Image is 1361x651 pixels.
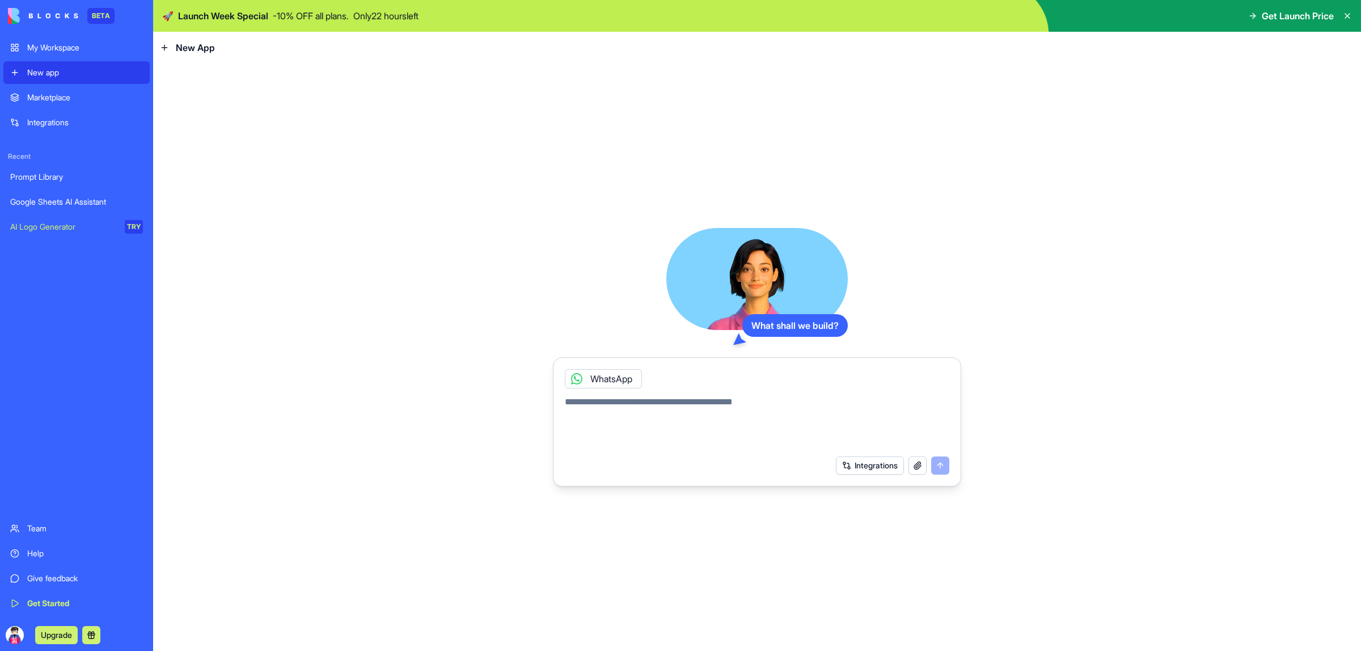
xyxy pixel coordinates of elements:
button: Upgrade [35,626,78,644]
img: logo [8,8,78,24]
a: Give feedback [3,567,150,590]
div: Give feedback [27,573,143,584]
div: New app [27,67,143,78]
a: Google Sheets AI Assistant [3,191,150,213]
a: Get Started [3,592,150,615]
span: New App [176,41,215,54]
div: Marketplace [27,92,143,103]
a: Team [3,517,150,540]
div: Integrations [27,117,143,128]
div: AI Logo Generator [10,221,117,232]
div: BETA [87,8,115,24]
div: Team [27,523,143,534]
a: Marketplace [3,86,150,109]
span: 🚀 [162,9,174,23]
div: WhatsApp [565,369,642,388]
div: Get Started [27,598,143,609]
img: ACg8ocKqgQ59wAqeaR-2scDtqe7u8CYRTNIq94FtC3oB8iSVN2qKHafs=s96-c [6,626,24,644]
a: New app [3,61,150,84]
div: Help [27,548,143,559]
a: BETA [8,8,115,24]
p: Only 22 hours left [353,9,419,23]
a: AI Logo GeneratorTRY [3,215,150,238]
a: Upgrade [35,629,78,640]
p: - 10 % OFF all plans. [273,9,349,23]
span: Recent [3,152,150,161]
a: Integrations [3,111,150,134]
div: Prompt Library [10,171,143,183]
span: Launch Week Special [178,9,268,23]
a: Prompt Library [3,166,150,188]
a: My Workspace [3,36,150,59]
div: Google Sheets AI Assistant [10,196,143,208]
span: Get Launch Price [1262,9,1334,23]
button: Integrations [836,456,904,475]
div: What shall we build? [742,314,848,337]
div: My Workspace [27,42,143,53]
a: Help [3,542,150,565]
div: TRY [125,220,143,234]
